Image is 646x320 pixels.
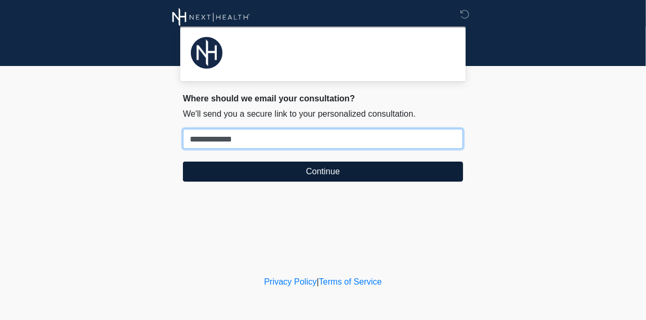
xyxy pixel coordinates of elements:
[183,108,463,120] p: We'll send you a secure link to your personalized consultation.
[172,8,250,26] img: Next Health Wellness Logo
[264,277,317,286] a: Privacy Policy
[319,277,382,286] a: Terms of Service
[183,162,463,182] button: Continue
[183,93,463,103] h2: Where should we email your consultation?
[191,37,223,69] img: Agent Avatar
[317,277,319,286] a: |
